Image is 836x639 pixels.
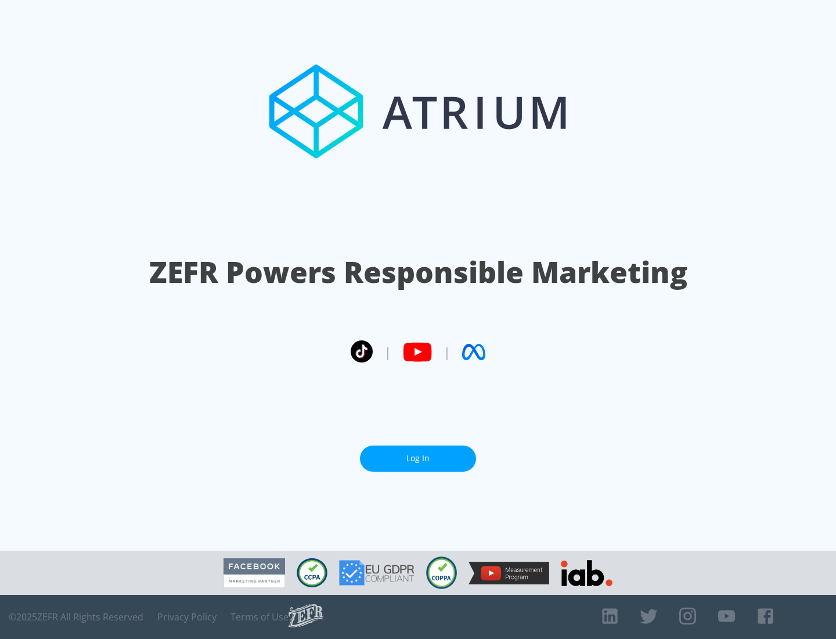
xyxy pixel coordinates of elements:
img: GDPR Compliant [339,560,415,586]
img: COPPA Compliant [426,557,457,589]
a: Terms of Use [230,611,289,623]
span: | [444,343,451,361]
a: Privacy Policy [157,611,217,623]
img: Facebook Marketing Partner [224,558,285,588]
img: IAB [561,560,612,586]
img: CCPA Compliant [297,558,327,587]
img: YouTube Measurement Program [469,562,549,584]
span: © 2025 ZEFR All Rights Reserved [9,611,143,623]
a: Log In [360,446,476,472]
span: | [384,343,391,361]
h1: ZEFR Powers Responsible Marketing [149,252,687,292]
